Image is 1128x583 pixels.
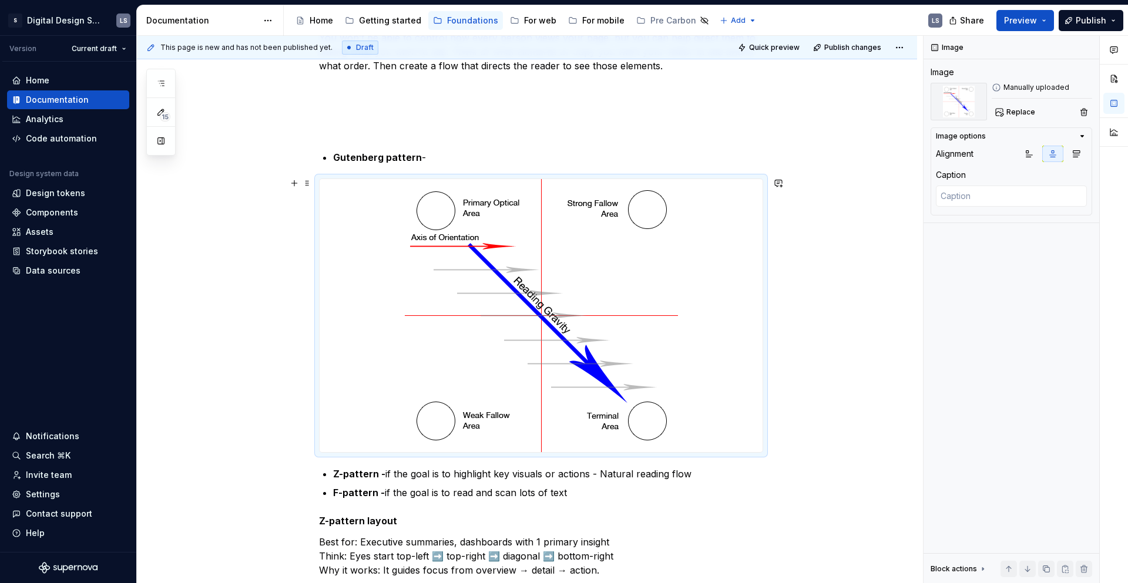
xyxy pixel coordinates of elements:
[333,151,422,163] strong: Gutenberg pattern
[26,226,53,238] div: Assets
[7,261,129,280] a: Data sources
[291,11,338,30] a: Home
[7,427,129,446] button: Notifications
[26,450,70,461] div: Search ⌘K
[1004,15,1037,26] span: Preview
[405,179,678,452] img: 0b7c14d5-0691-4575-810a-7b0ade333daf.png
[7,223,129,241] a: Assets
[992,83,1092,92] div: Manually uploaded
[66,41,132,57] button: Current draft
[160,112,170,122] span: 15
[146,15,257,26] div: Documentation
[359,15,421,26] div: Getting started
[26,265,80,277] div: Data sources
[333,150,763,164] p: -
[931,66,954,78] div: Image
[936,148,973,160] div: Alignment
[524,15,556,26] div: For web
[319,535,763,577] p: Best for: Executive summaries, dashboards with 1 primary insight Think: Eyes start top-left ➡️ to...
[1059,10,1123,31] button: Publish
[310,15,333,26] div: Home
[936,132,986,141] div: Image options
[931,561,988,577] div: Block actions
[26,469,72,481] div: Invite team
[7,203,129,222] a: Components
[7,90,129,109] a: Documentation
[160,43,333,52] span: This page is new and has not been published yet.
[26,75,49,86] div: Home
[333,486,763,500] p: if the goal is to read and scan lots of text
[291,9,714,32] div: Page tree
[7,184,129,203] a: Design tokens
[333,487,385,498] strong: F-pattern -
[333,467,763,481] p: if the goal is to highlight key visuals or actions - Natural reading flow
[120,16,127,25] div: LS
[319,515,397,527] strong: Z-pattern layout
[505,11,561,30] a: For web
[992,104,1040,120] button: Replace
[936,132,1087,141] button: Image options
[26,133,97,144] div: Code automation
[810,39,887,56] button: Publish changes
[26,508,92,520] div: Contact support
[943,10,992,31] button: Share
[72,44,117,53] span: Current draft
[333,468,385,480] strong: Z-pattern -
[932,16,939,25] div: LS
[340,11,426,30] a: Getting started
[39,562,98,574] svg: Supernova Logo
[26,94,89,106] div: Documentation
[2,8,134,33] button: SDigital Design SystemLS
[447,15,498,26] div: Foundations
[26,245,98,257] div: Storybook stories
[9,169,79,178] div: Design system data
[632,11,714,30] a: Pre Carbon
[428,11,503,30] a: Foundations
[26,527,45,539] div: Help
[26,187,85,199] div: Design tokens
[824,43,881,52] span: Publish changes
[7,71,129,90] a: Home
[1076,15,1106,26] span: Publish
[356,43,374,52] span: Draft
[731,16,746,25] span: Add
[26,430,79,442] div: Notifications
[734,39,805,56] button: Quick preview
[996,10,1054,31] button: Preview
[960,15,984,26] span: Share
[7,242,129,261] a: Storybook stories
[8,14,22,28] div: S
[7,504,129,523] button: Contact support
[27,15,102,26] div: Digital Design System
[716,12,760,29] button: Add
[563,11,629,30] a: For mobile
[7,129,129,148] a: Code automation
[7,524,129,542] button: Help
[7,466,129,484] a: Invite team
[936,169,966,181] div: Caption
[931,83,987,120] img: 0b7c14d5-0691-4575-810a-7b0ade333daf.png
[7,485,129,504] a: Settings
[26,113,63,125] div: Analytics
[7,110,129,129] a: Analytics
[9,44,36,53] div: Version
[26,488,60,500] div: Settings
[26,207,78,218] div: Components
[1006,107,1035,117] span: Replace
[7,446,129,465] button: Search ⌘K
[582,15,625,26] div: For mobile
[650,15,696,26] div: Pre Carbon
[749,43,800,52] span: Quick preview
